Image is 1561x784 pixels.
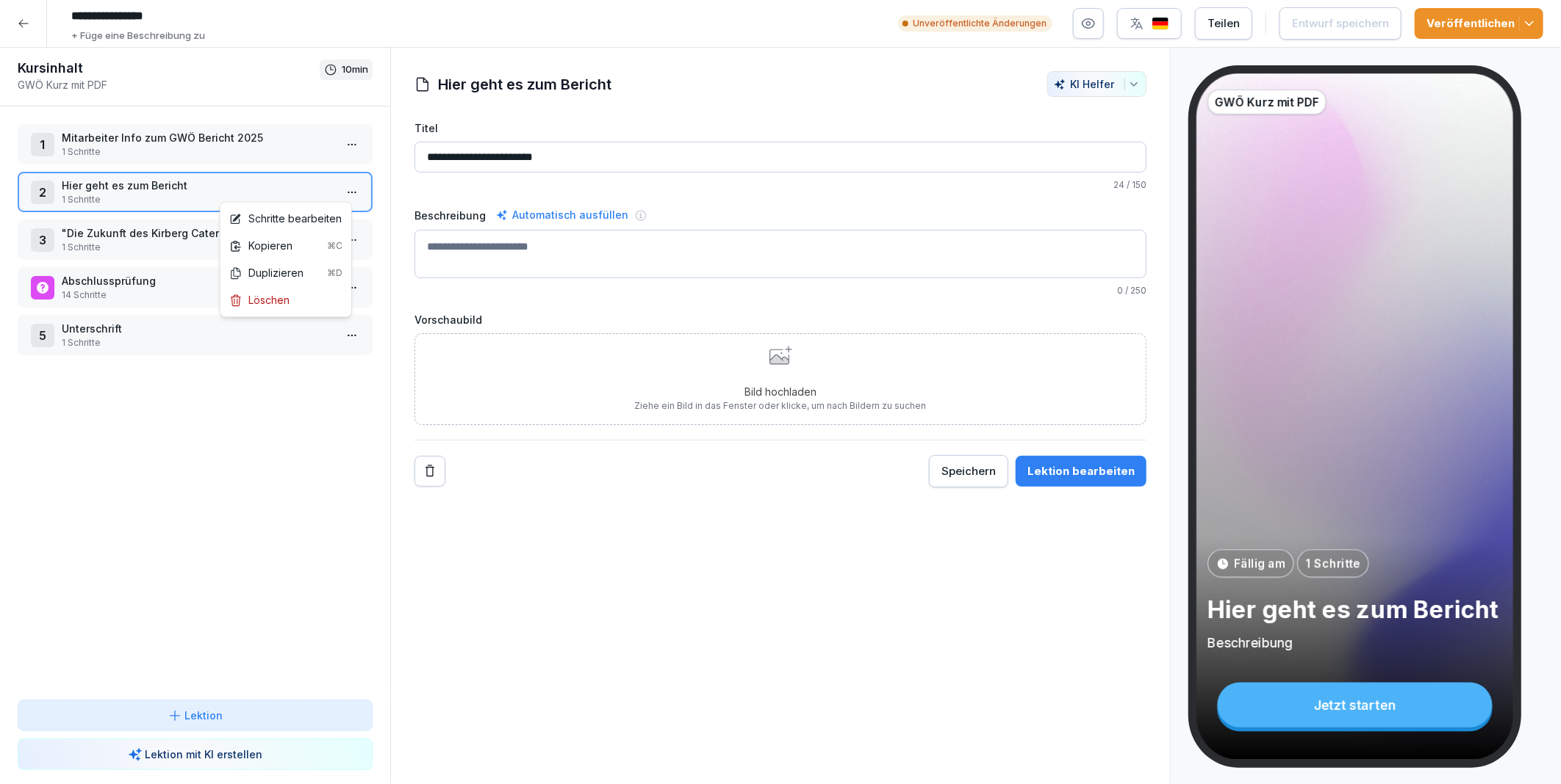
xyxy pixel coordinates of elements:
div: Lektion bearbeiten [1027,463,1135,479]
div: ⌘D [327,266,342,280]
div: Veröffentlichen [1427,15,1532,32]
div: Speichern [941,463,996,479]
div: Duplizieren [229,265,342,280]
img: de.svg [1152,17,1169,31]
div: KI Helfer [1054,78,1140,90]
div: Kopieren [229,238,342,253]
div: Entwurf speichern [1292,15,1389,32]
div: ⌘C [327,239,342,253]
div: Löschen [229,292,290,308]
div: Teilen [1207,15,1240,32]
div: Schritte bearbeiten [229,211,342,226]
